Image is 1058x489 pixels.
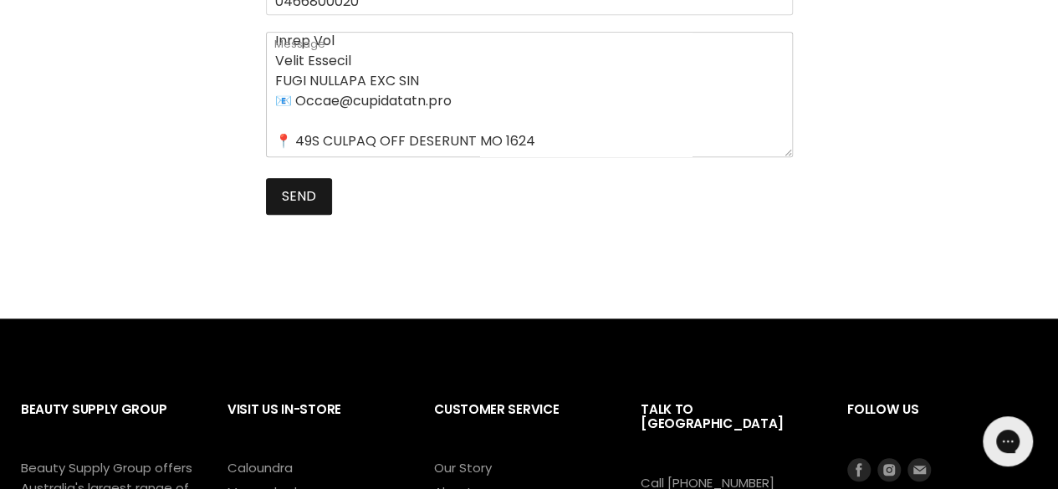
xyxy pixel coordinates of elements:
h2: Follow us [847,389,1037,458]
h2: Beauty Supply Group [21,389,194,458]
h2: Talk to [GEOGRAPHIC_DATA] [641,389,814,473]
button: Send [266,178,332,215]
a: Our Story [434,459,492,476]
iframe: Gorgias live chat messenger [974,410,1041,472]
a: Caloundra [227,459,293,476]
h2: Visit Us In-Store [227,389,401,458]
h2: Customer Service [434,389,607,458]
